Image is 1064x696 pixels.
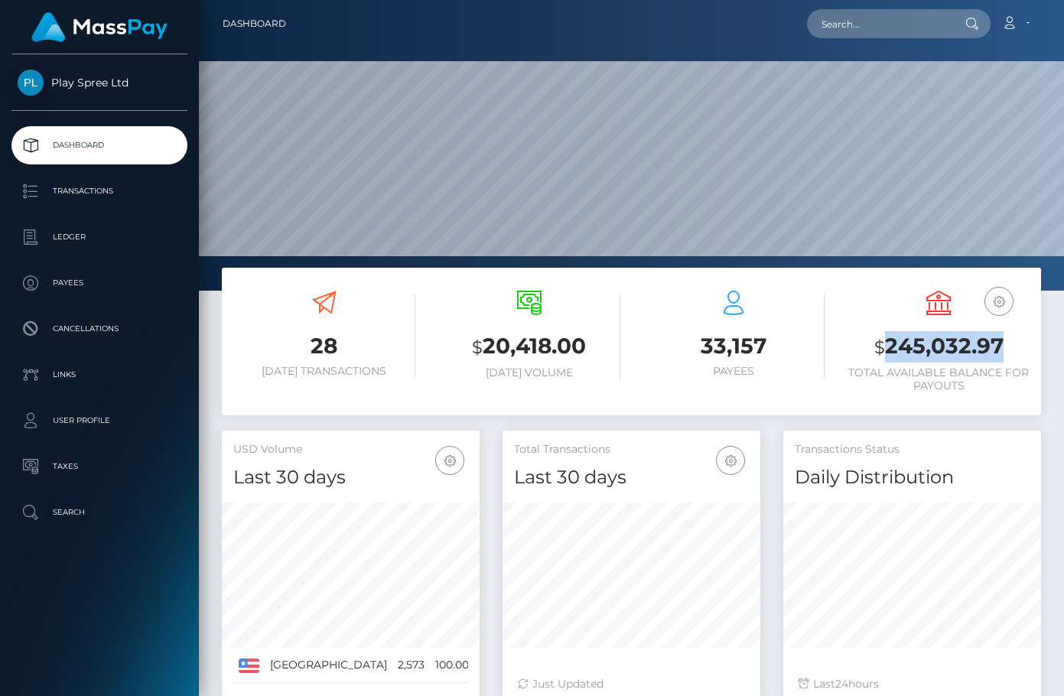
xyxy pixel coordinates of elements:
[392,648,430,683] td: 2,573
[799,676,1026,692] div: Last hours
[848,366,1030,392] h6: Total Available Balance for Payouts
[514,464,749,491] h4: Last 30 days
[18,226,181,249] p: Ledger
[233,442,468,457] h5: USD Volume
[848,331,1030,363] h3: 245,032.97
[18,134,181,157] p: Dashboard
[643,331,825,361] h3: 33,157
[795,442,1030,457] h5: Transactions Status
[472,337,483,358] small: $
[18,70,44,96] img: Play Spree Ltd
[18,180,181,203] p: Transactions
[11,172,187,210] a: Transactions
[18,501,181,524] p: Search
[31,12,168,42] img: MassPay Logo
[11,76,187,89] span: Play Spree Ltd
[430,648,483,683] td: 100.00%
[18,363,181,386] p: Links
[643,365,825,378] h6: Payees
[11,264,187,302] a: Payees
[518,676,745,692] div: Just Updated
[514,442,749,457] h5: Total Transactions
[438,366,620,379] h6: [DATE] Volume
[835,677,848,691] span: 24
[239,659,259,672] img: US.png
[11,218,187,256] a: Ledger
[223,8,286,40] a: Dashboard
[795,464,1030,491] h4: Daily Distribution
[874,337,885,358] small: $
[18,409,181,432] p: User Profile
[233,464,468,491] h4: Last 30 days
[11,310,187,348] a: Cancellations
[11,447,187,486] a: Taxes
[233,365,415,378] h6: [DATE] Transactions
[11,356,187,394] a: Links
[18,272,181,294] p: Payees
[233,331,415,361] h3: 28
[11,493,187,532] a: Search
[438,331,620,363] h3: 20,418.00
[11,126,187,164] a: Dashboard
[807,9,951,38] input: Search...
[18,455,181,478] p: Taxes
[265,648,392,683] td: [GEOGRAPHIC_DATA]
[18,317,181,340] p: Cancellations
[11,402,187,440] a: User Profile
